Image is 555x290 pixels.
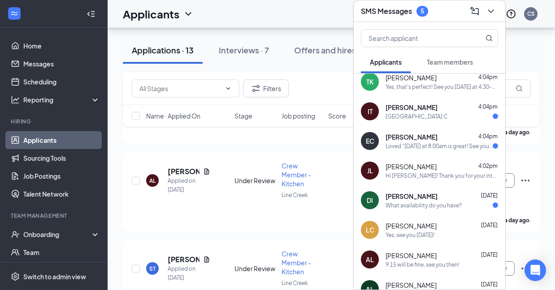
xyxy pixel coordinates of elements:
[23,261,100,279] a: DocumentsCrown
[506,9,516,19] svg: QuestionInfo
[386,172,498,180] div: Hi [PERSON_NAME]! Thank you for your interest in [DEMOGRAPHIC_DATA]-fil-A Line Creek. Are you ava...
[486,35,493,42] svg: MagnifyingGlass
[386,162,437,171] span: [PERSON_NAME]
[168,167,199,176] h5: [PERSON_NAME]
[481,251,498,258] span: [DATE]
[139,83,221,93] input: All Stages
[386,113,447,120] div: [GEOGRAPHIC_DATA] C
[520,175,531,186] svg: Ellipses
[132,44,194,56] div: Applications · 13
[386,192,438,201] span: [PERSON_NAME]
[23,149,100,167] a: Sourcing Tools
[294,44,375,56] div: Offers and hires · 120
[486,6,496,17] svg: ChevronDown
[168,176,210,194] div: Applied on [DATE]
[386,83,498,91] div: Yes, that's perfect! See you [DATE] at 4:30-4:45!
[386,142,493,150] div: Loved “[DATE] at 8:00am is great! See you then.”
[123,6,179,22] h1: Applicants
[368,107,373,116] div: IT
[478,74,498,80] span: 4:04pm
[282,250,311,276] span: Crew Member - Kitchen
[23,272,86,281] div: Switch to admin view
[481,222,498,228] span: [DATE]
[23,185,100,203] a: Talent Network
[23,230,92,239] div: Onboarding
[367,196,373,205] div: DI
[427,58,473,66] span: Team members
[366,255,374,264] div: AL
[478,103,498,110] span: 4:04pm
[225,85,232,92] svg: ChevronDown
[520,263,531,274] svg: Ellipses
[168,264,210,282] div: Applied on [DATE]
[421,7,424,15] div: 5
[504,217,529,224] b: a day ago
[149,177,156,185] div: AL
[386,73,437,82] span: [PERSON_NAME]
[11,272,20,281] svg: Settings
[234,111,252,120] span: Stage
[370,58,402,66] span: Applicants
[23,95,100,104] div: Reporting
[183,9,194,19] svg: ChevronDown
[251,83,261,94] svg: Filter
[23,37,100,55] a: Home
[386,132,438,141] span: [PERSON_NAME]
[87,9,95,18] svg: Collapse
[23,243,100,261] a: Team
[23,55,100,73] a: Messages
[481,281,498,288] span: [DATE]
[234,264,276,273] div: Under Review
[328,111,346,120] span: Score
[361,6,412,16] h3: SMS Messages
[11,212,98,220] div: Team Management
[525,259,546,281] div: Open Intercom Messenger
[282,162,311,188] span: Crew Member - Kitchen
[243,79,289,97] button: Filter Filters
[23,73,100,91] a: Scheduling
[386,221,437,230] span: [PERSON_NAME]
[469,6,480,17] svg: ComposeMessage
[282,192,308,198] span: Line Creek
[478,163,498,169] span: 4:02pm
[386,281,437,290] span: [PERSON_NAME]
[11,230,20,239] svg: UserCheck
[478,133,498,140] span: 4:04pm
[386,251,437,260] span: [PERSON_NAME]
[23,167,100,185] a: Job Postings
[481,192,498,199] span: [DATE]
[386,261,459,268] div: 9:15 will be fine, see you then!
[282,111,315,120] span: Job posting
[219,44,269,56] div: Interviews · 7
[11,118,98,125] div: Hiring
[386,103,438,112] span: [PERSON_NAME]
[203,168,210,175] svg: Document
[468,4,482,18] button: ComposeMessage
[386,202,462,209] div: What availability do you have?
[10,9,19,18] svg: WorkstreamLogo
[386,231,434,239] div: Yes, see you [DATE]!
[11,95,20,104] svg: Analysis
[366,77,373,86] div: TK
[527,10,535,18] div: CS
[23,131,100,149] a: Applicants
[516,85,523,92] svg: MagnifyingGlass
[234,176,276,185] div: Under Review
[203,256,210,263] svg: Document
[146,111,200,120] span: Name · Applied On
[366,136,374,145] div: EC
[361,30,468,47] input: Search applicant
[366,225,374,234] div: LC
[367,166,373,175] div: JL
[484,4,498,18] button: ChevronDown
[282,280,308,286] span: Line Creek
[168,255,199,264] h5: [PERSON_NAME]
[149,265,156,272] div: ST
